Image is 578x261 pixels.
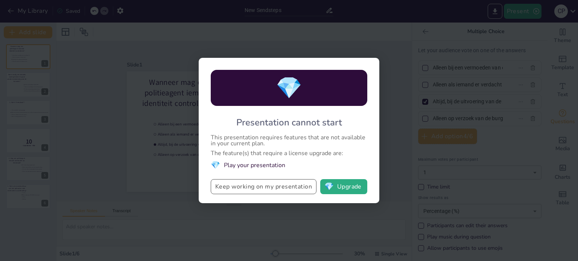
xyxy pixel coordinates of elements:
div: The feature(s) that require a license upgrade are: [211,150,367,156]
span: diamond [211,160,220,170]
li: Play your presentation [211,160,367,170]
div: This presentation requires features that are not available in your current plan. [211,134,367,146]
span: diamond [276,74,302,103]
button: Keep working on my presentation [211,179,316,194]
button: diamondUpgrade [320,179,367,194]
div: Presentation cannot start [236,116,342,128]
span: diamond [324,183,334,190]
